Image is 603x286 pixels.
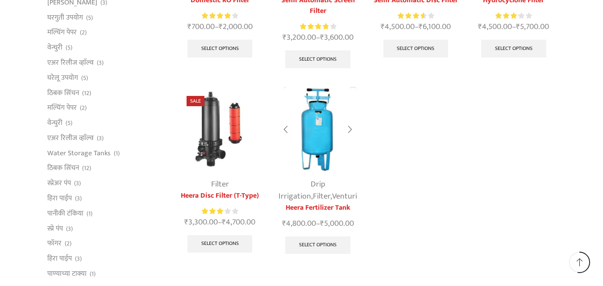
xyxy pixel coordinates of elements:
span: (5) [66,119,72,128]
span: ₹ [282,217,286,230]
a: स्प्रे पंप [47,221,63,236]
a: Select options for “Hydrocyclone Filter” [481,40,546,58]
span: – [275,218,360,230]
span: – [178,216,262,228]
a: पाण्याच्या टाक्या [47,266,87,281]
span: ₹ [381,20,385,33]
a: एअर रिलीज व्हाॅल्व [47,130,94,145]
a: एअर रिलीज व्हाॅल्व [47,55,94,70]
span: (3) [75,254,82,263]
a: Heera Disc Filter (T-Type) [178,191,262,201]
span: (5) [86,13,93,22]
bdi: 2,000.00 [219,20,253,33]
a: Water Storage Tanks [47,145,111,161]
span: (3) [75,194,82,203]
a: हिरा पाईप [47,191,72,206]
span: (2) [80,104,87,112]
a: Select options for “Heera Fertilizer Tank” [285,236,350,254]
span: (1) [114,149,120,158]
a: घरगुती उपयोग [47,10,83,25]
span: ₹ [283,31,287,44]
span: (2) [65,239,71,248]
bdi: 3,200.00 [283,31,316,44]
a: हिरा पाईप [47,251,72,266]
a: Heera Fertilizer Tank [275,203,360,213]
span: ₹ [184,216,188,229]
span: (1) [87,209,92,218]
span: ₹ [222,216,226,229]
a: वेन्चुरी [47,40,62,55]
a: घरेलू उपयोग [47,70,78,85]
bdi: 4,800.00 [282,217,316,230]
a: Select options for “Domestic RO Filter” [187,40,253,58]
span: (3) [97,134,104,143]
span: – [471,21,556,33]
bdi: 3,600.00 [320,31,353,44]
a: स्प्रेअर पंप [47,176,71,191]
span: – [178,21,262,33]
a: Select options for “Semi Automatic Disc Filter” [383,40,449,58]
span: (3) [74,179,81,188]
span: Rated out of 5 [398,11,424,21]
span: ₹ [320,31,324,44]
bdi: 5,700.00 [516,20,549,33]
span: – [374,21,458,33]
a: Select options for “Heera Disc Filter (T-Type)” [187,235,253,253]
span: ₹ [478,20,482,33]
span: ₹ [219,20,223,33]
span: – [275,32,360,44]
bdi: 4,500.00 [381,20,415,33]
span: ₹ [187,20,191,33]
span: (12) [82,89,91,98]
a: पानीकी टंकिया [47,206,83,221]
span: Rated out of 5 [495,11,519,21]
span: (5) [81,74,88,83]
a: Venturi [332,190,357,203]
span: Rated out of 5 [300,22,329,31]
a: Filter [211,178,229,191]
span: (5) [66,43,72,52]
span: ₹ [516,20,520,33]
bdi: 6,100.00 [419,20,451,33]
span: Sale [187,96,204,106]
span: (12) [82,164,91,173]
a: Drip Irrigation [279,178,325,203]
bdi: 5,000.00 [320,217,354,230]
img: Heera Fertilizer Tank [275,87,360,171]
span: (2) [80,28,87,37]
span: ₹ [320,217,324,230]
a: ठिबक सिंचन [47,85,79,100]
span: Rated out of 5 [202,11,231,21]
bdi: 4,700.00 [222,216,255,229]
span: (3) [97,58,104,67]
a: फॉगर [47,236,62,251]
div: Rated 4.00 out of 5 [202,11,238,21]
span: (1) [90,269,96,278]
span: ₹ [419,20,423,33]
div: Rated 3.92 out of 5 [300,22,336,31]
a: Filter [313,190,330,203]
bdi: 700.00 [187,20,215,33]
bdi: 3,300.00 [184,216,218,229]
div: Rated 3.67 out of 5 [398,11,434,21]
img: Heera Disc Filter (T-Type) [178,87,262,171]
a: Select options for “Semi Automatic Screen Filter” [285,50,350,68]
a: मल्चिंग पेपर [47,25,77,40]
div: , , [275,178,360,203]
a: ठिबक सिंचन [47,161,79,176]
div: Rated 3.00 out of 5 [202,207,238,216]
bdi: 4,500.00 [478,20,512,33]
div: Rated 3.20 out of 5 [495,11,532,21]
a: मल्चिंग पेपर [47,100,77,116]
a: वेन्चुरी [47,116,62,131]
span: (3) [66,224,73,233]
span: Rated out of 5 [202,207,224,216]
